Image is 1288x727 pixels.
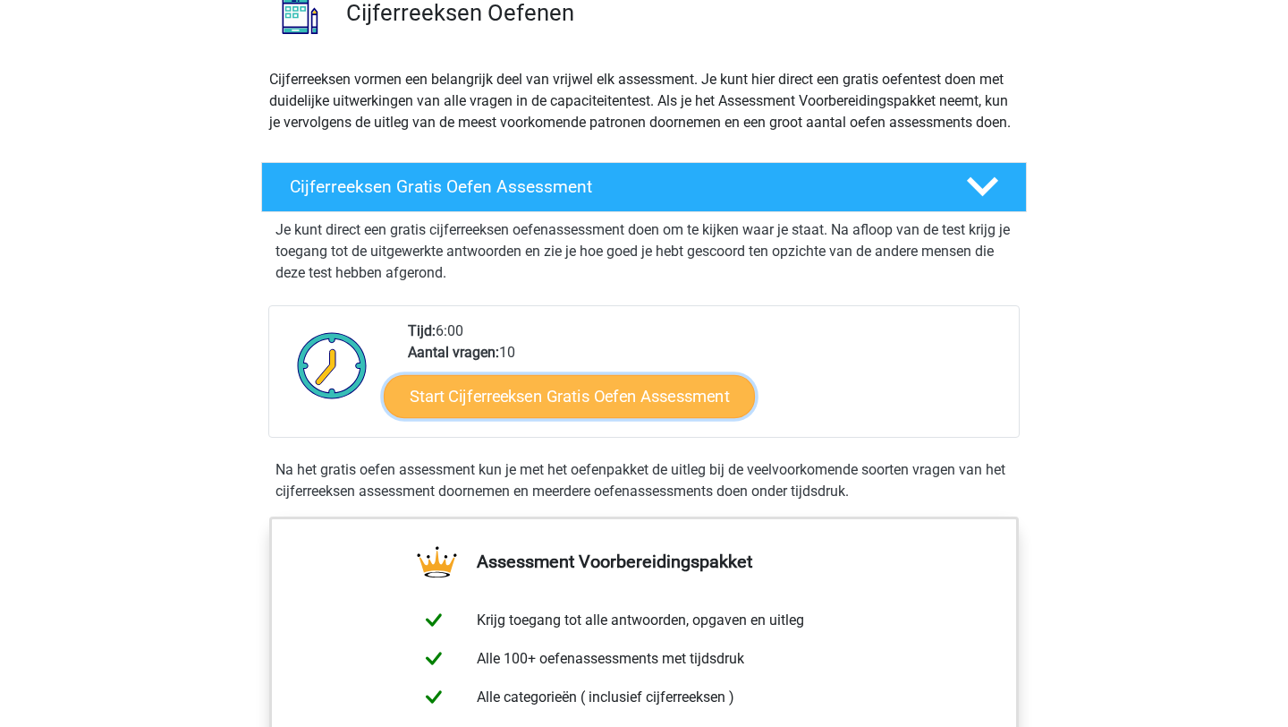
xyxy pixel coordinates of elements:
p: Cijferreeksen vormen een belangrijk deel van vrijwel elk assessment. Je kunt hier direct een grat... [269,69,1019,133]
div: 6:00 10 [394,321,1018,437]
h4: Cijferreeksen Gratis Oefen Assessment [290,176,937,197]
p: Je kunt direct een gratis cijferreeksen oefenassessment doen om te kijken waar je staat. Na afloo... [275,219,1013,284]
b: Tijd: [408,322,436,339]
img: Klok [287,321,377,410]
div: Na het gratis oefen assessment kun je met het oefenpakket de uitleg bij de veelvoorkomende soorte... [268,459,1020,502]
b: Aantal vragen: [408,344,499,361]
a: Start Cijferreeksen Gratis Oefen Assessment [384,374,755,417]
a: Cijferreeksen Gratis Oefen Assessment [254,162,1034,212]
